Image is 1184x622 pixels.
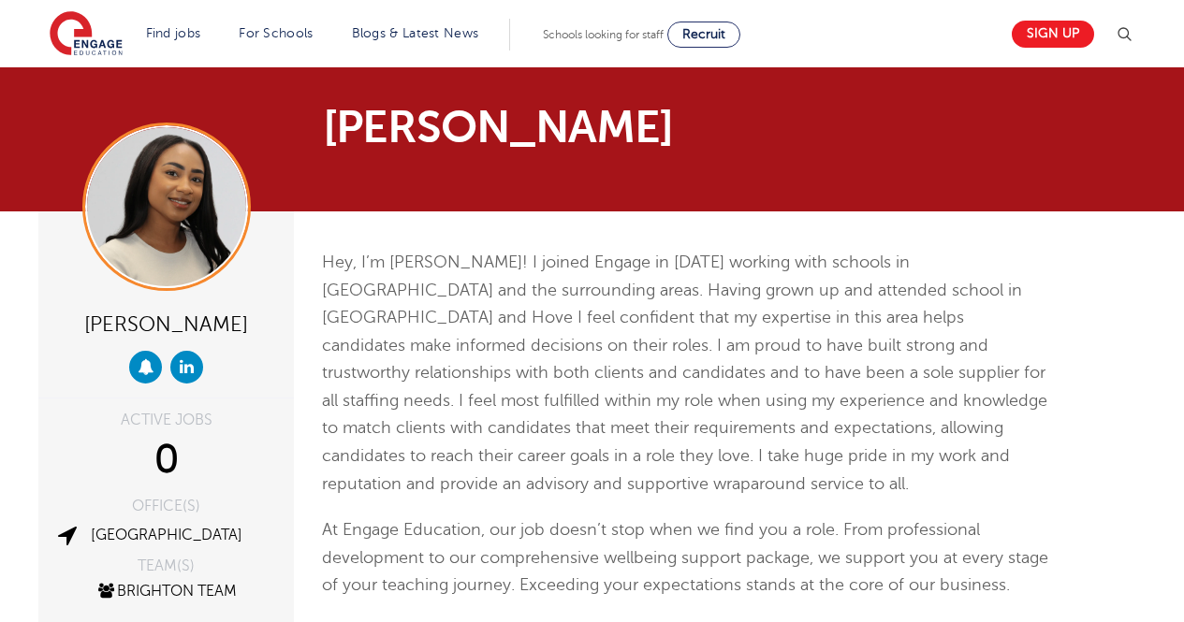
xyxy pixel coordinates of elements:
span: Hey, I’m [PERSON_NAME]! I joined Engage in [DATE] working with schools in [GEOGRAPHIC_DATA] and t... [322,253,1047,493]
div: [PERSON_NAME] [52,305,280,341]
a: Sign up [1012,21,1094,48]
h1: [PERSON_NAME] [323,105,767,150]
a: [GEOGRAPHIC_DATA] [91,527,242,543]
a: Blogs & Latest News [352,26,479,40]
div: 0 [52,437,280,484]
div: ACTIVE JOBS [52,412,280,427]
span: Schools looking for staff [543,28,664,41]
div: OFFICE(S) [52,499,280,514]
div: TEAM(S) [52,558,280,573]
img: Engage Education [50,11,123,58]
span: At Engage Education, our job doesn’t stop when we find you a role. From professional development ... [322,520,1048,594]
a: Find jobs [146,26,201,40]
a: For Schools [239,26,313,40]
a: Recruit [667,22,740,48]
span: Recruit [682,27,725,41]
a: Brighton Team [95,583,237,600]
